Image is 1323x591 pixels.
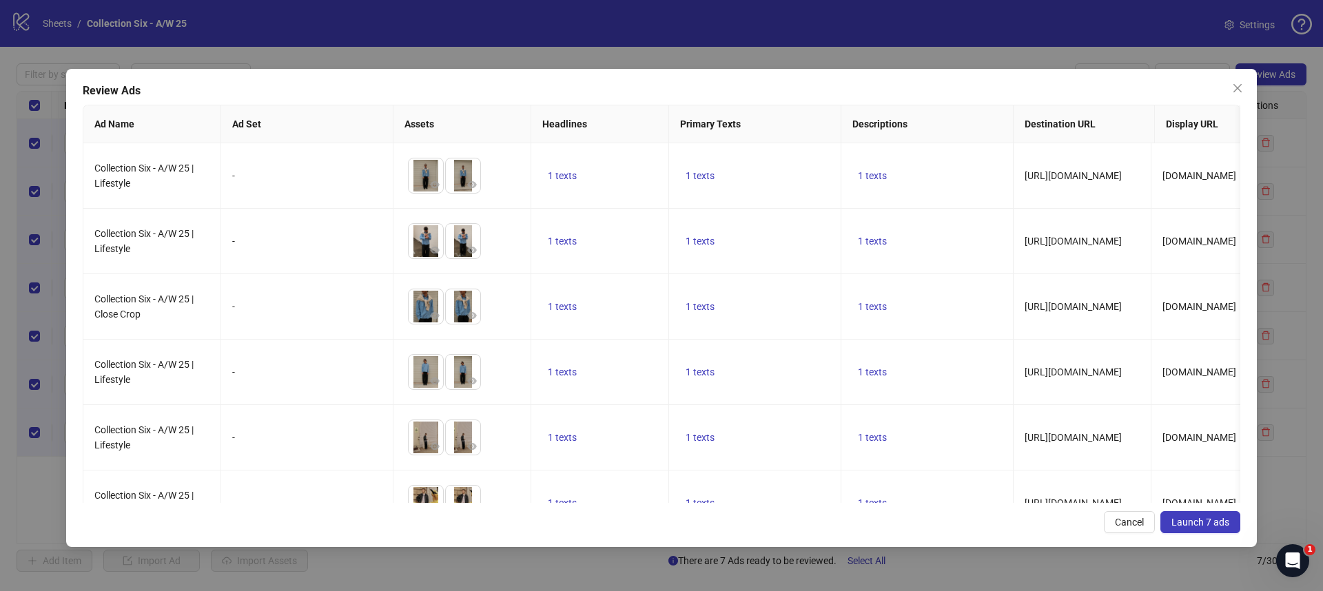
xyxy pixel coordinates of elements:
[430,311,440,320] span: eye
[1014,105,1155,143] th: Destination URL
[858,236,887,247] span: 1 texts
[409,224,443,258] img: Asset 1
[680,364,720,380] button: 1 texts
[446,420,480,455] img: Asset 2
[430,442,440,451] span: eye
[858,301,887,312] span: 1 texts
[1162,366,1236,377] span: [DOMAIN_NAME]
[542,167,582,184] button: 1 texts
[467,311,477,320] span: eye
[409,355,443,389] img: Asset 1
[446,158,480,193] img: Asset 2
[669,105,841,143] th: Primary Texts
[680,298,720,315] button: 1 texts
[686,170,715,181] span: 1 texts
[1162,497,1236,508] span: [DOMAIN_NAME]
[1232,83,1243,94] span: close
[427,307,443,324] button: Preview
[542,429,582,446] button: 1 texts
[409,486,443,520] img: Asset 1
[686,432,715,443] span: 1 texts
[446,355,480,389] img: Asset 2
[467,180,477,189] span: eye
[430,376,440,386] span: eye
[852,364,892,380] button: 1 texts
[686,366,715,377] span: 1 texts
[680,167,720,184] button: 1 texts
[83,83,1240,99] div: Review Ads
[232,430,382,445] div: -
[686,236,715,247] span: 1 texts
[548,497,577,508] span: 1 texts
[1155,105,1293,143] th: Display URL
[427,438,443,455] button: Preview
[852,429,892,446] button: 1 texts
[446,289,480,324] img: Asset 2
[464,438,480,455] button: Preview
[680,233,720,249] button: 1 texts
[409,289,443,324] img: Asset 1
[1025,432,1122,443] span: [URL][DOMAIN_NAME]
[467,245,477,255] span: eye
[548,301,577,312] span: 1 texts
[858,170,887,181] span: 1 texts
[83,105,221,143] th: Ad Name
[680,495,720,511] button: 1 texts
[542,233,582,249] button: 1 texts
[858,497,887,508] span: 1 texts
[409,158,443,193] img: Asset 1
[1227,77,1249,99] button: Close
[232,168,382,183] div: -
[852,495,892,511] button: 1 texts
[858,432,887,443] span: 1 texts
[1025,170,1122,181] span: [URL][DOMAIN_NAME]
[1162,170,1236,181] span: [DOMAIN_NAME]
[1171,517,1229,528] span: Launch 7 ads
[221,105,393,143] th: Ad Set
[94,293,194,320] span: Collection Six - A/W 25 | Close Crop
[548,236,577,247] span: 1 texts
[446,224,480,258] img: Asset 2
[393,105,531,143] th: Assets
[94,490,194,516] span: Collection Six - A/W 25 | Lifestyle
[464,307,480,324] button: Preview
[446,486,480,520] img: Asset 2
[427,176,443,193] button: Preview
[409,420,443,455] img: Asset 1
[94,163,194,189] span: Collection Six - A/W 25 | Lifestyle
[427,373,443,389] button: Preview
[548,432,577,443] span: 1 texts
[1162,432,1236,443] span: [DOMAIN_NAME]
[1025,366,1122,377] span: [URL][DOMAIN_NAME]
[464,373,480,389] button: Preview
[548,366,577,377] span: 1 texts
[430,180,440,189] span: eye
[1115,517,1144,528] span: Cancel
[1160,511,1240,533] button: Launch 7 ads
[430,245,440,255] span: eye
[232,495,382,510] div: -
[841,105,1014,143] th: Descriptions
[464,242,480,258] button: Preview
[1276,544,1309,577] iframe: Intercom live chat
[852,298,892,315] button: 1 texts
[1104,511,1155,533] button: Cancel
[542,495,582,511] button: 1 texts
[1025,497,1122,508] span: [URL][DOMAIN_NAME]
[542,298,582,315] button: 1 texts
[94,424,194,450] span: Collection Six - A/W 25 | Lifestyle
[542,364,582,380] button: 1 texts
[531,105,669,143] th: Headlines
[1304,544,1315,555] span: 1
[427,242,443,258] button: Preview
[232,299,382,314] div: -
[1025,236,1122,247] span: [URL][DOMAIN_NAME]
[467,376,477,386] span: eye
[94,228,194,254] span: Collection Six - A/W 25 | Lifestyle
[1025,301,1122,312] span: [URL][DOMAIN_NAME]
[1162,301,1236,312] span: [DOMAIN_NAME]
[686,497,715,508] span: 1 texts
[467,442,477,451] span: eye
[680,429,720,446] button: 1 texts
[232,234,382,249] div: -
